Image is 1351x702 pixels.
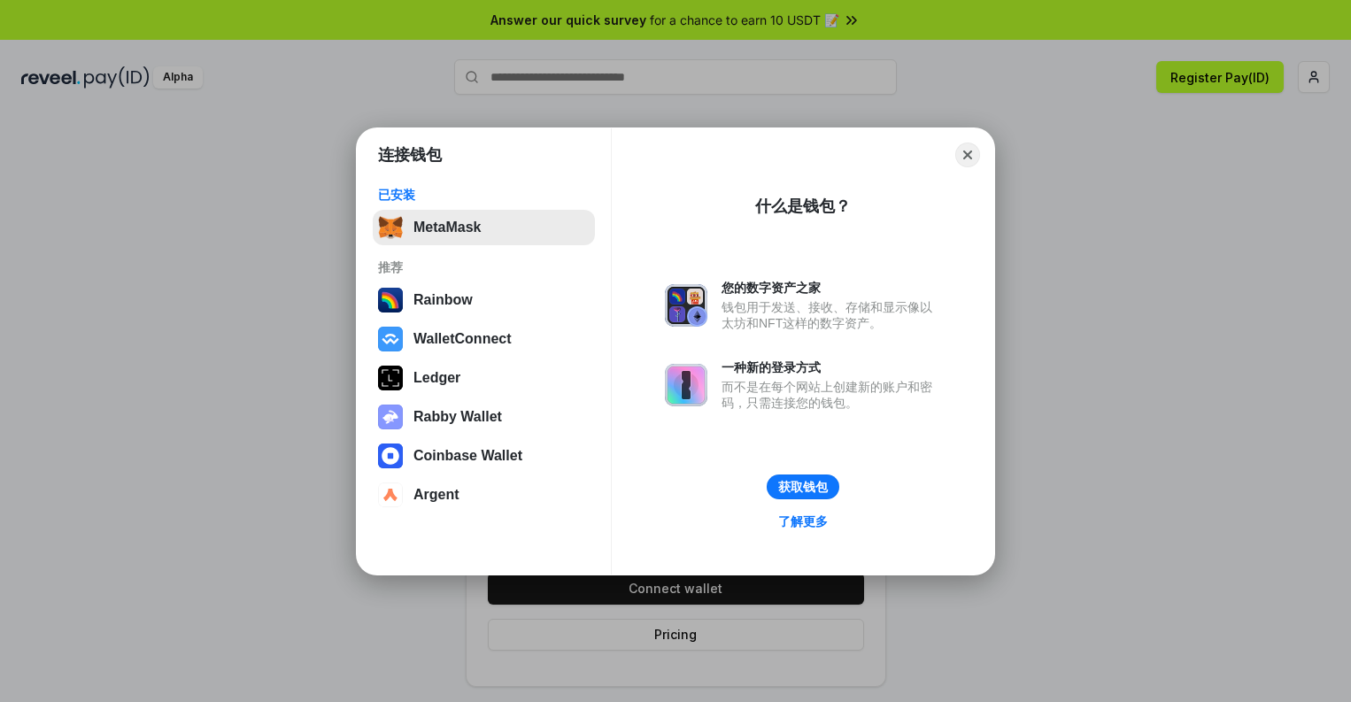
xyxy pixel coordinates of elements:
button: Rabby Wallet [373,399,595,435]
button: Rainbow [373,282,595,318]
img: svg+xml,%3Csvg%20xmlns%3D%22http%3A%2F%2Fwww.w3.org%2F2000%2Fsvg%22%20fill%3D%22none%22%20viewBox... [378,405,403,429]
img: svg+xml,%3Csvg%20fill%3D%22none%22%20height%3D%2233%22%20viewBox%3D%220%200%2035%2033%22%20width%... [378,215,403,240]
img: svg+xml,%3Csvg%20xmlns%3D%22http%3A%2F%2Fwww.w3.org%2F2000%2Fsvg%22%20fill%3D%22none%22%20viewBox... [665,284,707,327]
div: 什么是钱包？ [755,196,851,217]
div: Rainbow [413,292,473,308]
div: 一种新的登录方式 [722,359,941,375]
div: Argent [413,487,459,503]
img: svg+xml,%3Csvg%20xmlns%3D%22http%3A%2F%2Fwww.w3.org%2F2000%2Fsvg%22%20fill%3D%22none%22%20viewBox... [665,364,707,406]
div: Ledger [413,370,460,386]
button: Ledger [373,360,595,396]
div: 钱包用于发送、接收、存储和显示像以太坊和NFT这样的数字资产。 [722,299,941,331]
div: 推荐 [378,259,590,275]
div: Rabby Wallet [413,409,502,425]
img: svg+xml,%3Csvg%20width%3D%2228%22%20height%3D%2228%22%20viewBox%3D%220%200%2028%2028%22%20fill%3D... [378,327,403,351]
div: Coinbase Wallet [413,448,522,464]
div: 获取钱包 [778,479,828,495]
button: Close [955,143,980,167]
button: 获取钱包 [767,474,839,499]
div: 而不是在每个网站上创建新的账户和密码，只需连接您的钱包。 [722,379,941,411]
div: 您的数字资产之家 [722,280,941,296]
img: svg+xml,%3Csvg%20xmlns%3D%22http%3A%2F%2Fwww.w3.org%2F2000%2Fsvg%22%20width%3D%2228%22%20height%3... [378,366,403,390]
h1: 连接钱包 [378,144,442,166]
div: MetaMask [413,220,481,235]
img: svg+xml,%3Csvg%20width%3D%2228%22%20height%3D%2228%22%20viewBox%3D%220%200%2028%2028%22%20fill%3D... [378,444,403,468]
button: WalletConnect [373,321,595,357]
div: WalletConnect [413,331,512,347]
a: 了解更多 [768,510,838,533]
button: Argent [373,477,595,513]
button: Coinbase Wallet [373,438,595,474]
img: svg+xml,%3Csvg%20width%3D%22120%22%20height%3D%22120%22%20viewBox%3D%220%200%20120%20120%22%20fil... [378,288,403,312]
div: 已安装 [378,187,590,203]
button: MetaMask [373,210,595,245]
img: svg+xml,%3Csvg%20width%3D%2228%22%20height%3D%2228%22%20viewBox%3D%220%200%2028%2028%22%20fill%3D... [378,482,403,507]
div: 了解更多 [778,513,828,529]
